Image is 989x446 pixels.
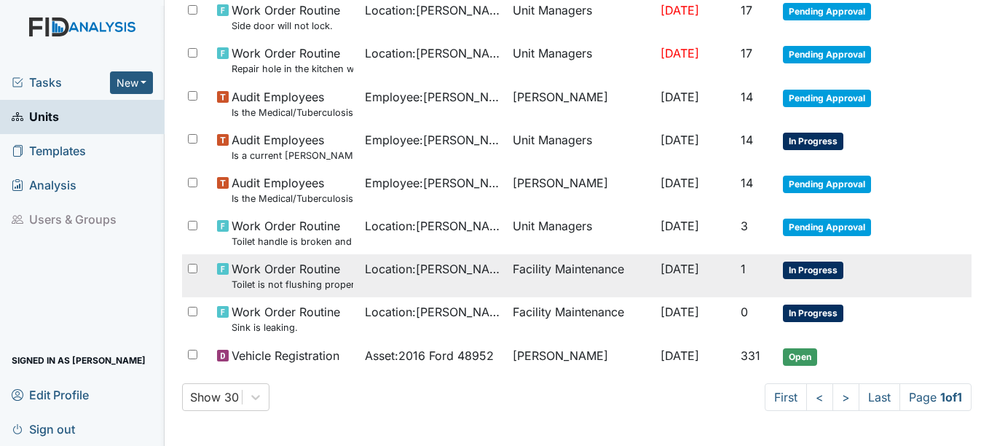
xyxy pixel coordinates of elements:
[806,383,833,411] a: <
[12,140,86,163] span: Templates
[507,82,655,125] td: [PERSON_NAME]
[365,44,501,62] span: Location : [PERSON_NAME]. ICF
[232,62,353,76] small: Repair hole in the kitchen wall.
[783,133,843,150] span: In Progress
[859,383,900,411] a: Last
[741,176,753,190] span: 14
[365,347,494,364] span: Asset : 2016 Ford 48952
[741,133,753,147] span: 14
[783,176,871,193] span: Pending Approval
[232,149,353,163] small: Is a current [PERSON_NAME] Training certificate found in the file (1 year)?
[232,278,353,292] small: Toilet is not flushing properly.
[232,1,340,33] span: Work Order Routine Side door will not lock.
[661,133,699,147] span: [DATE]
[832,383,859,411] a: >
[783,348,817,366] span: Open
[783,305,843,322] span: In Progress
[232,235,353,249] small: Toilet handle is broken and can't flush.
[232,260,353,292] span: Work Order Routine Toilet is not flushing properly.
[365,217,501,235] span: Location : [PERSON_NAME]. ICF
[741,305,748,319] span: 0
[507,297,655,340] td: Facility Maintenance
[12,106,59,128] span: Units
[232,88,353,120] span: Audit Employees Is the Medical/Tuberculosis Assessment updated annually?
[661,176,699,190] span: [DATE]
[741,46,752,60] span: 17
[741,219,748,233] span: 3
[12,383,89,406] span: Edit Profile
[741,262,746,276] span: 1
[783,46,871,63] span: Pending Approval
[783,3,871,20] span: Pending Approval
[661,262,699,276] span: [DATE]
[899,383,972,411] span: Page
[12,418,75,440] span: Sign out
[365,88,501,106] span: Employee : [PERSON_NAME]
[232,131,353,163] span: Audit Employees Is a current MANDT Training certificate found in the file (1 year)?
[741,90,753,104] span: 14
[661,305,699,319] span: [DATE]
[232,303,340,334] span: Work Order Routine Sink is leaking.
[661,90,699,104] span: [DATE]
[110,71,154,94] button: New
[232,192,353,206] small: Is the Medical/Tuberculosis Assessment updated annually?
[365,131,501,149] span: Employee : [PERSON_NAME]
[661,348,699,363] span: [DATE]
[232,347,339,364] span: Vehicle Registration
[741,348,760,363] span: 331
[232,19,340,33] small: Side door will not lock.
[661,3,699,17] span: [DATE]
[661,219,699,233] span: [DATE]
[940,390,962,404] strong: 1 of 1
[12,174,76,197] span: Analysis
[507,39,655,82] td: Unit Managers
[507,254,655,297] td: Facility Maintenance
[783,90,871,107] span: Pending Approval
[190,388,239,406] div: Show 30
[661,46,699,60] span: [DATE]
[365,1,501,19] span: Location : [PERSON_NAME]. ICF
[12,74,110,91] a: Tasks
[232,321,340,334] small: Sink is leaking.
[232,217,353,249] span: Work Order Routine Toilet handle is broken and can't flush.
[507,211,655,254] td: Unit Managers
[507,125,655,168] td: Unit Managers
[365,260,501,278] span: Location : [PERSON_NAME]. ICF
[365,303,501,321] span: Location : [PERSON_NAME]. ICF
[783,262,843,279] span: In Progress
[12,349,146,372] span: Signed in as [PERSON_NAME]
[741,3,752,17] span: 17
[765,383,807,411] a: First
[365,174,501,192] span: Employee : [PERSON_NAME]
[765,383,972,411] nav: task-pagination
[507,341,655,372] td: [PERSON_NAME]
[507,168,655,211] td: [PERSON_NAME]
[232,106,353,120] small: Is the Medical/Tuberculosis Assessment updated annually?
[232,174,353,206] span: Audit Employees Is the Medical/Tuberculosis Assessment updated annually?
[783,219,871,236] span: Pending Approval
[232,44,353,76] span: Work Order Routine Repair hole in the kitchen wall.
